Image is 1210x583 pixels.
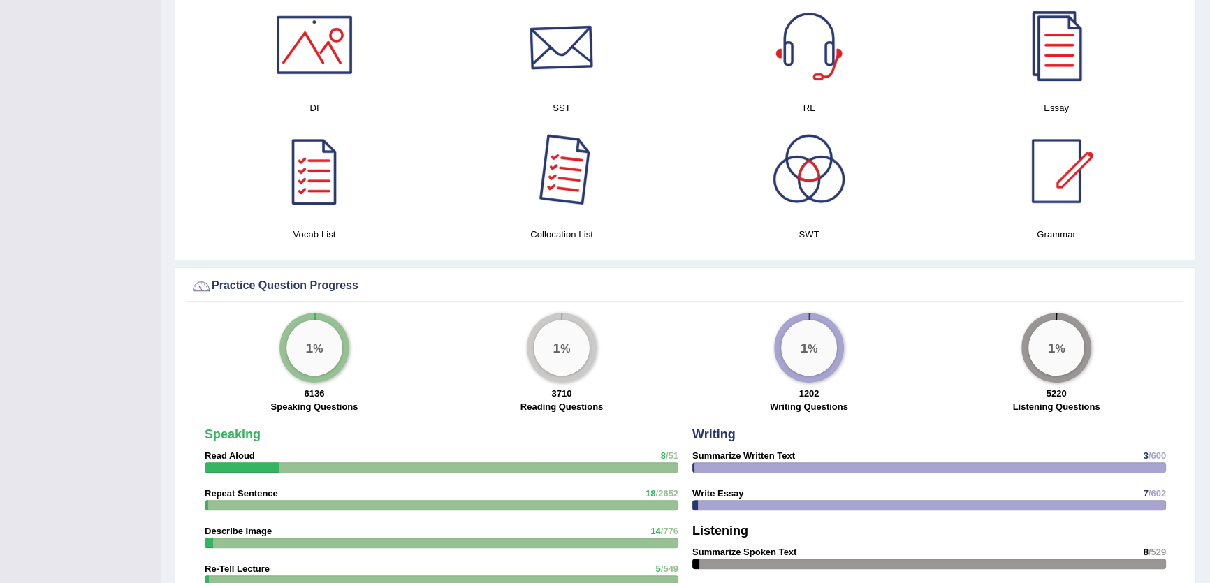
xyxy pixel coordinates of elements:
strong: Speaking [205,427,261,441]
h4: Grammar [940,227,1173,242]
strong: Writing [692,427,736,441]
span: /549 [661,563,678,574]
span: 7 [1143,488,1148,499]
big: 1 [553,340,561,355]
strong: Summarize Spoken Text [692,547,796,557]
span: 18 [646,488,655,499]
big: 1 [801,340,808,355]
span: /529 [1149,547,1166,557]
div: % [781,320,837,376]
strong: 5220 [1047,388,1067,399]
strong: Repeat Sentence [205,488,278,499]
h4: RL [692,101,926,115]
strong: Describe Image [205,526,272,536]
label: Reading Questions [520,400,603,413]
span: 3 [1143,450,1148,461]
span: /602 [1149,488,1166,499]
strong: Listening [692,524,748,538]
h4: DI [198,101,431,115]
span: 8 [1143,547,1148,557]
big: 1 [306,340,314,355]
strong: 3710 [552,388,572,399]
span: /2652 [655,488,678,499]
span: /776 [661,526,678,536]
h4: Essay [940,101,1173,115]
h4: Vocab List [198,227,431,242]
span: /600 [1149,450,1166,461]
strong: Read Aloud [205,450,255,461]
span: 8 [661,450,666,461]
span: 5 [655,563,660,574]
h4: Collocation List [445,227,678,242]
div: % [286,320,342,376]
label: Listening Questions [1013,400,1100,413]
span: 14 [650,526,660,536]
strong: Re-Tell Lecture [205,563,270,574]
strong: 6136 [305,388,325,399]
big: 1 [1048,340,1056,355]
strong: Summarize Written Text [692,450,795,461]
strong: Write Essay [692,488,743,499]
span: /51 [666,450,678,461]
div: % [1028,320,1084,376]
div: Practice Question Progress [191,276,1180,297]
h4: SWT [692,227,926,242]
label: Speaking Questions [271,400,358,413]
strong: 1202 [799,388,819,399]
div: % [534,320,590,376]
label: Writing Questions [770,400,848,413]
h4: SST [445,101,678,115]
